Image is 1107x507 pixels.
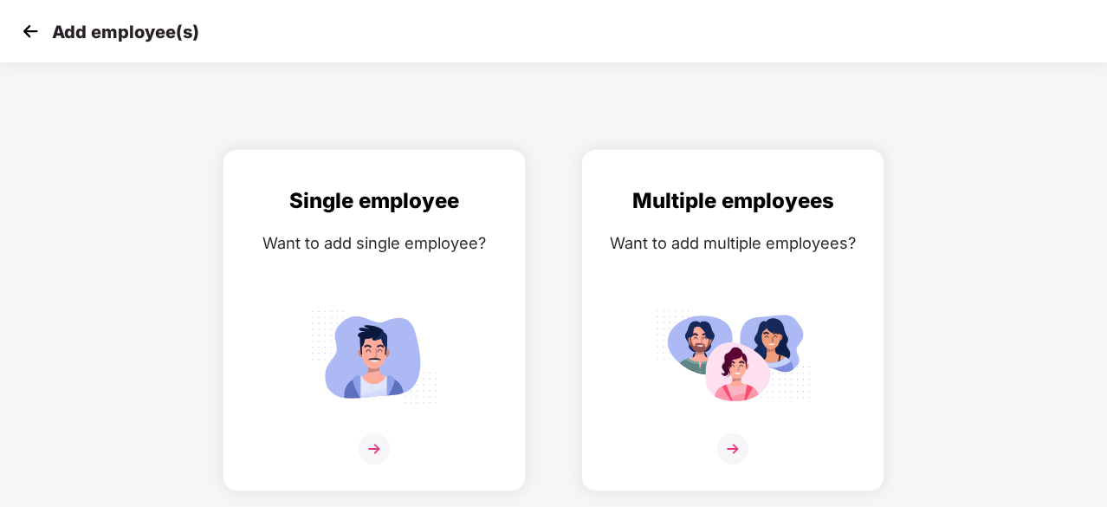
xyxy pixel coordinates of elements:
[359,433,390,465] img: svg+xml;base64,PHN2ZyB4bWxucz0iaHR0cDovL3d3dy53My5vcmcvMjAwMC9zdmciIHdpZHRoPSIzNiIgaGVpZ2h0PSIzNi...
[655,302,811,411] img: svg+xml;base64,PHN2ZyB4bWxucz0iaHR0cDovL3d3dy53My5vcmcvMjAwMC9zdmciIGlkPSJNdWx0aXBsZV9lbXBsb3llZS...
[599,185,866,218] div: Multiple employees
[17,18,43,44] img: svg+xml;base64,PHN2ZyB4bWxucz0iaHR0cDovL3d3dy53My5vcmcvMjAwMC9zdmciIHdpZHRoPSIzMCIgaGVpZ2h0PSIzMC...
[241,185,508,218] div: Single employee
[296,302,452,411] img: svg+xml;base64,PHN2ZyB4bWxucz0iaHR0cDovL3d3dy53My5vcmcvMjAwMC9zdmciIGlkPSJTaW5nbGVfZW1wbG95ZWUiIH...
[52,22,199,42] p: Add employee(s)
[599,231,866,256] div: Want to add multiple employees?
[241,231,508,256] div: Want to add single employee?
[717,433,748,465] img: svg+xml;base64,PHN2ZyB4bWxucz0iaHR0cDovL3d3dy53My5vcmcvMjAwMC9zdmciIHdpZHRoPSIzNiIgaGVpZ2h0PSIzNi...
